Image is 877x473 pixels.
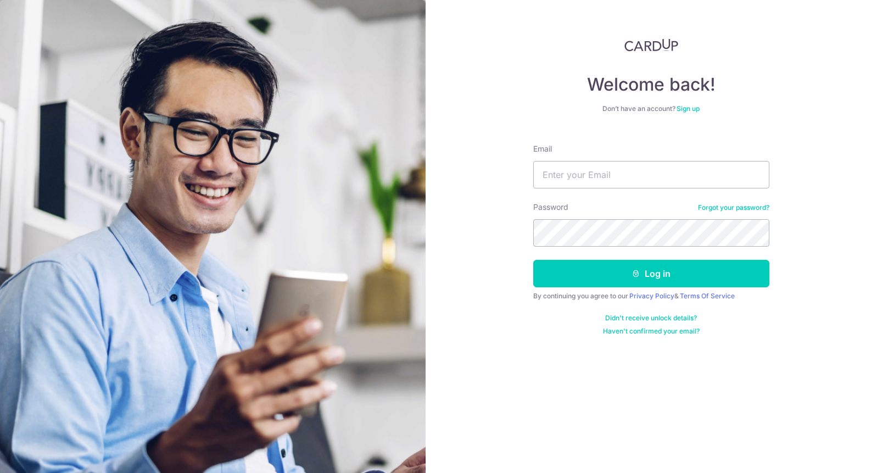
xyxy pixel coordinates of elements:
[605,314,697,322] a: Didn't receive unlock details?
[629,292,674,300] a: Privacy Policy
[677,104,700,113] a: Sign up
[533,74,769,96] h4: Welcome back!
[680,292,735,300] a: Terms Of Service
[533,260,769,287] button: Log in
[533,143,552,154] label: Email
[533,292,769,301] div: By continuing you agree to our &
[533,202,568,213] label: Password
[533,104,769,113] div: Don’t have an account?
[603,327,700,336] a: Haven't confirmed your email?
[533,161,769,188] input: Enter your Email
[698,203,769,212] a: Forgot your password?
[624,38,678,52] img: CardUp Logo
